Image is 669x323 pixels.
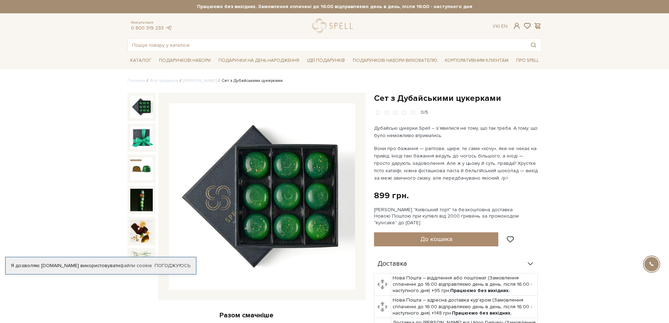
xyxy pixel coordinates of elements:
[128,39,525,51] input: Пошук товару у каталозі
[183,78,217,83] a: [PERSON_NAME]
[131,25,164,31] a: 0 800 319 233
[127,78,145,83] a: Головна
[130,251,153,273] img: Сет з Дубайськими цукерками
[127,4,542,10] strong: Працюємо без вихідних. Замовлення оплачені до 16:00 відправляємо день в день, після 16:00 - насту...
[131,20,172,25] span: Консультація:
[216,55,302,66] a: Подарунки на День народження
[150,78,178,83] a: Вся продукція
[155,263,190,269] a: Погоджуюсь
[525,39,542,51] button: Пошук товару у каталозі
[374,232,499,246] button: До кошика
[127,311,366,320] div: Разом смачніше
[350,54,440,66] a: Подарункові набори вихователю
[217,78,283,84] li: Сет з Дубайськими цукерками
[493,23,507,30] div: Ук
[130,96,153,118] img: Сет з Дубайськими цукерками
[127,55,154,66] a: Каталог
[130,127,153,149] img: Сет з Дубайськими цукерками
[374,190,409,201] div: 899 грн.
[130,189,153,211] img: Сет з Дубайськими цукерками
[391,273,538,296] td: Нова Пошта – відділення або поштомат (Замовлення сплаченні до 16:00 відправляємо день в день, піс...
[378,261,407,267] span: Доставка
[169,103,355,290] img: Сет з Дубайськими цукерками
[312,19,356,33] a: logo
[442,54,511,66] a: Корпоративним клієнтам
[120,263,152,269] a: файли cookie
[391,296,538,318] td: Нова Пошта – адресна доставка кур'єром (Замовлення сплаченні до 16:00 відправляємо день в день, п...
[421,109,428,116] div: 0/5
[513,55,542,66] a: Про Spell
[452,310,512,316] b: Працюємо без вихідних.
[450,288,510,293] b: Працюємо без вихідних.
[420,235,452,243] span: До кошика
[156,55,214,66] a: Подарункові набори
[165,25,172,31] a: telegram
[304,55,348,66] a: Ідеї подарунків
[374,145,539,182] p: Вони про бажання — раптове, щире, те саме «хочу», яке не чекає на привід. Іноді такі бажання веду...
[374,207,542,226] div: [PERSON_NAME] "Київський торт" та безкоштовна доставка Новою Поштою при купівлі від 2000 гривень ...
[501,23,507,29] a: En
[374,93,542,104] h1: Сет з Дубайськими цукерками
[130,220,153,242] img: Сет з Дубайськими цукерками
[130,157,153,180] img: Сет з Дубайськими цукерками
[6,263,196,269] div: Я дозволяю [DOMAIN_NAME] використовувати
[499,23,500,29] span: |
[374,124,539,139] p: Дубайські цукерки Spell – з’явилися не тому, що так треба. А тому, що було неможливо втриматись.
